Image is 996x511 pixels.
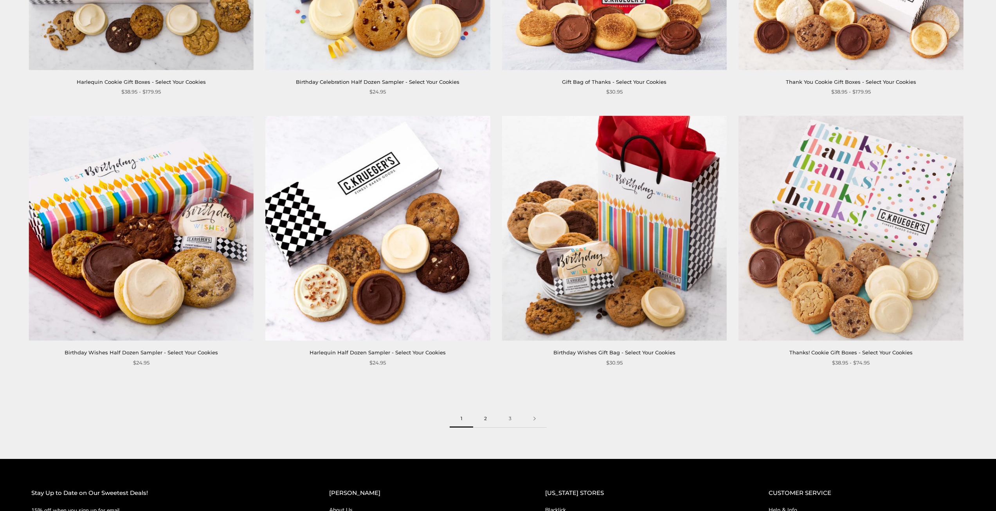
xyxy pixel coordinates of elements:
a: Harlequin Cookie Gift Boxes - Select Your Cookies [77,79,206,85]
h2: CUSTOMER SERVICE [769,488,965,498]
img: Thanks! Cookie Gift Boxes - Select Your Cookies [738,116,963,341]
a: Birthday Celebration Half Dozen Sampler - Select Your Cookies [296,79,459,85]
a: 3 [498,410,522,428]
span: $24.95 [133,359,149,367]
iframe: Sign Up via Text for Offers [6,481,81,505]
a: Thank You Cookie Gift Boxes - Select Your Cookies [786,79,916,85]
span: $30.95 [606,359,623,367]
span: $24.95 [369,359,386,367]
span: $38.95 - $179.95 [831,88,871,96]
span: 1 [450,410,473,428]
span: $24.95 [369,88,386,96]
img: Birthday Wishes Half Dozen Sampler - Select Your Cookies [29,116,254,341]
h2: Stay Up to Date on Our Sweetest Deals! [31,488,298,498]
img: Harlequin Half Dozen Sampler - Select Your Cookies [265,116,490,341]
a: Birthday Wishes Gift Bag - Select Your Cookies [553,349,675,356]
a: Harlequin Half Dozen Sampler - Select Your Cookies [310,349,446,356]
h2: [PERSON_NAME] [329,488,514,498]
span: $38.95 - $179.95 [121,88,161,96]
span: $38.95 - $74.95 [832,359,870,367]
a: Thanks! Cookie Gift Boxes - Select Your Cookies [789,349,913,356]
a: Gift Bag of Thanks - Select Your Cookies [562,79,666,85]
a: Next page [522,410,547,428]
a: Birthday Wishes Half Dozen Sampler - Select Your Cookies [65,349,218,356]
span: $30.95 [606,88,623,96]
a: 2 [473,410,498,428]
img: Birthday Wishes Gift Bag - Select Your Cookies [502,116,727,341]
h2: [US_STATE] STORES [545,488,737,498]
